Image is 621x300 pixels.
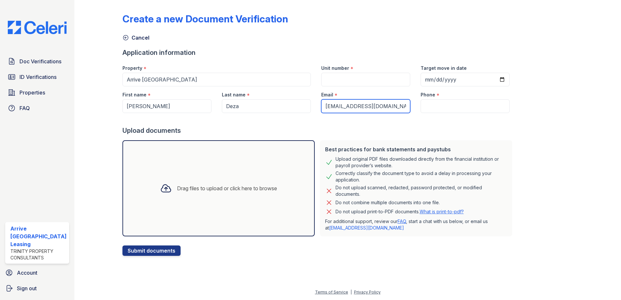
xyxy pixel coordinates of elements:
[10,225,67,248] div: Arrive [GEOGRAPHIC_DATA] Leasing
[177,184,277,192] div: Drag files to upload or click here to browse
[336,199,440,206] div: Do not combine multiple documents into one file.
[122,34,149,42] a: Cancel
[336,156,507,169] div: Upload original PDF files downloaded directly from the financial institution or payroll provider’...
[354,290,381,294] a: Privacy Policy
[336,170,507,183] div: Correctly classify the document type to avoid a delay in processing your application.
[325,145,507,153] div: Best practices for bank statements and paystubs
[398,219,406,224] a: FAQ
[336,184,507,197] div: Do not upload scanned, redacted, password protected, or modified documents.
[122,48,515,57] div: Application information
[122,126,515,135] div: Upload documents
[122,13,288,25] div: Create a new Document Verification
[3,266,72,279] a: Account
[336,208,464,215] p: Do not upload print-to-PDF documents.
[19,57,61,65] span: Doc Verifications
[3,21,72,34] img: CE_Logo_Blue-a8612792a0a2168367f1c8372b55b34899dd931a85d93a1a3d3e32e68fde9ad4.png
[325,218,507,231] p: For additional support, review our , start a chat with us below, or email us at
[122,245,181,256] button: Submit documents
[19,89,45,96] span: Properties
[19,104,30,112] span: FAQ
[5,70,69,83] a: ID Verifications
[321,65,349,71] label: Unit number
[5,86,69,99] a: Properties
[315,290,348,294] a: Terms of Service
[421,65,467,71] label: Target move in date
[329,225,404,231] a: [EMAIL_ADDRESS][DOMAIN_NAME]
[122,92,146,98] label: First name
[10,248,67,261] div: Trinity Property Consultants
[222,92,246,98] label: Last name
[321,92,333,98] label: Email
[350,290,352,294] div: |
[5,102,69,115] a: FAQ
[17,269,37,277] span: Account
[19,73,57,81] span: ID Verifications
[421,92,435,98] label: Phone
[420,209,464,214] a: What is print-to-pdf?
[17,284,37,292] span: Sign out
[3,282,72,295] a: Sign out
[5,55,69,68] a: Doc Verifications
[122,65,142,71] label: Property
